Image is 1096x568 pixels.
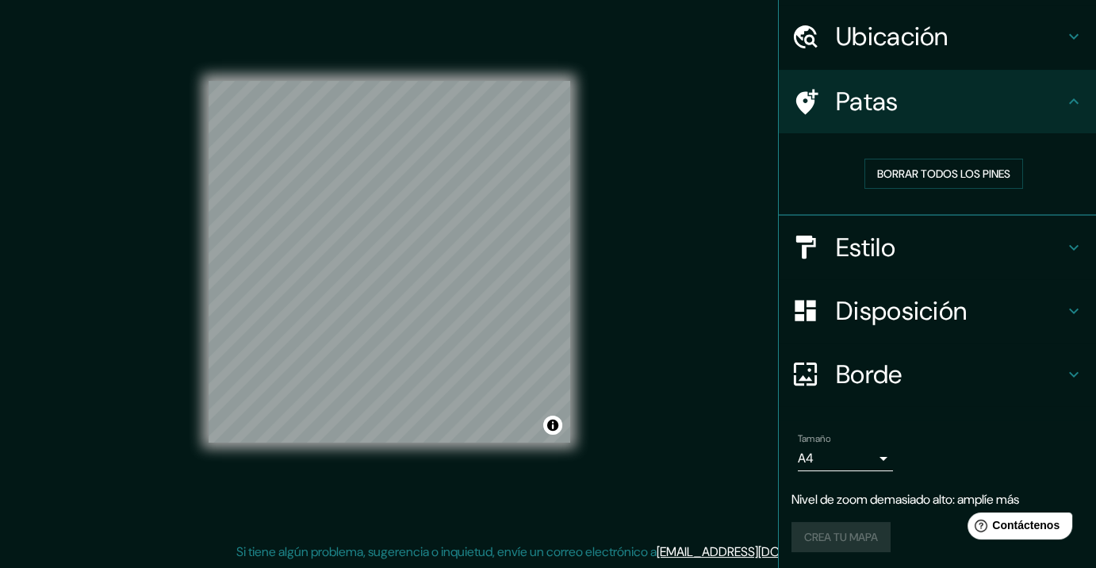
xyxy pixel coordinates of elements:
font: Ubicación [836,20,948,53]
font: Patas [836,85,899,118]
font: Borrar todos los pines [877,167,1010,181]
font: A4 [798,450,814,466]
div: A4 [798,446,893,471]
font: Nivel de zoom demasiado alto: amplíe más [791,491,1019,508]
div: Ubicación [779,5,1096,68]
font: Disposición [836,294,967,328]
font: Borde [836,358,902,391]
div: Patas [779,70,1096,133]
button: Activar o desactivar atribución [543,416,562,435]
div: Borde [779,343,1096,406]
canvas: Mapa [209,81,570,443]
div: Estilo [779,216,1096,279]
a: [EMAIL_ADDRESS][DOMAIN_NAME] [657,543,853,560]
font: Si tiene algún problema, sugerencia o inquietud, envíe un correo electrónico a [236,543,657,560]
button: Borrar todos los pines [864,159,1023,189]
iframe: Lanzador de widgets de ayuda [955,506,1079,551]
font: Estilo [836,231,895,264]
div: Disposición [779,279,1096,343]
font: Tamaño [798,432,830,445]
